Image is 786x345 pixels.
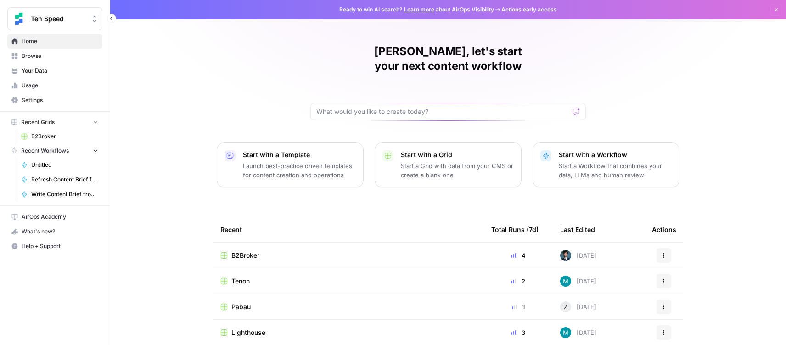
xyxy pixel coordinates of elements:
[560,327,571,338] img: 9k9gt13slxq95qn7lcfsj5lxmi7v
[560,276,596,287] div: [DATE]
[17,187,102,202] a: Write Content Brief from Keyword [DEV]
[231,302,251,311] span: Pabau
[560,301,596,312] div: [DATE]
[404,6,434,13] a: Learn more
[31,190,98,198] span: Write Content Brief from Keyword [DEV]
[560,217,595,242] div: Last Edited
[220,251,477,260] a: B2Broker
[7,7,102,30] button: Workspace: Ten Speed
[231,328,265,337] span: Lighthouse
[7,239,102,254] button: Help + Support
[7,49,102,63] a: Browse
[8,225,102,238] div: What's new?
[339,6,494,14] span: Ready to win AI search? about AirOps Visibility
[7,93,102,107] a: Settings
[533,142,679,187] button: Start with a WorkflowStart a Workflow that combines your data, LLMs and human review
[401,161,514,180] p: Start a Grid with data from your CMS or create a blank one
[401,150,514,159] p: Start with a Grid
[560,327,596,338] div: [DATE]
[31,161,98,169] span: Untitled
[17,129,102,144] a: B2Broker
[652,217,676,242] div: Actions
[231,277,250,286] span: Tenon
[375,142,522,187] button: Start with a GridStart a Grid with data from your CMS or create a blank one
[7,144,102,158] button: Recent Workflows
[21,118,55,126] span: Recent Grids
[17,172,102,187] a: Refresh Content Brief from Keyword [DEV]
[11,11,27,27] img: Ten Speed Logo
[501,6,557,14] span: Actions early access
[22,213,98,221] span: AirOps Academy
[7,209,102,224] a: AirOps Academy
[243,161,356,180] p: Launch best-practice driven templates for content creation and operations
[560,250,571,261] img: akd5wg4rckfd5i9ckwsdbvxucqo9
[491,251,545,260] div: 4
[22,67,98,75] span: Your Data
[559,161,672,180] p: Start a Workflow that combines your data, LLMs and human review
[22,52,98,60] span: Browse
[7,115,102,129] button: Recent Grids
[220,302,477,311] a: Pabau
[310,44,586,74] h1: [PERSON_NAME], let's start your next content workflow
[491,328,545,337] div: 3
[560,276,571,287] img: 9k9gt13slxq95qn7lcfsj5lxmi7v
[231,251,259,260] span: B2Broker
[7,224,102,239] button: What's new?
[22,96,98,104] span: Settings
[316,107,569,116] input: What would you like to create today?
[31,175,98,184] span: Refresh Content Brief from Keyword [DEV]
[7,63,102,78] a: Your Data
[22,37,98,45] span: Home
[31,14,86,23] span: Ten Speed
[243,150,356,159] p: Start with a Template
[220,277,477,286] a: Tenon
[7,78,102,93] a: Usage
[217,142,364,187] button: Start with a TemplateLaunch best-practice driven templates for content creation and operations
[7,34,102,49] a: Home
[491,217,539,242] div: Total Runs (7d)
[17,158,102,172] a: Untitled
[22,81,98,90] span: Usage
[491,302,545,311] div: 1
[220,217,477,242] div: Recent
[491,277,545,286] div: 2
[564,302,567,311] span: Z
[21,147,69,155] span: Recent Workflows
[31,132,98,141] span: B2Broker
[559,150,672,159] p: Start with a Workflow
[220,328,477,337] a: Lighthouse
[22,242,98,250] span: Help + Support
[560,250,596,261] div: [DATE]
